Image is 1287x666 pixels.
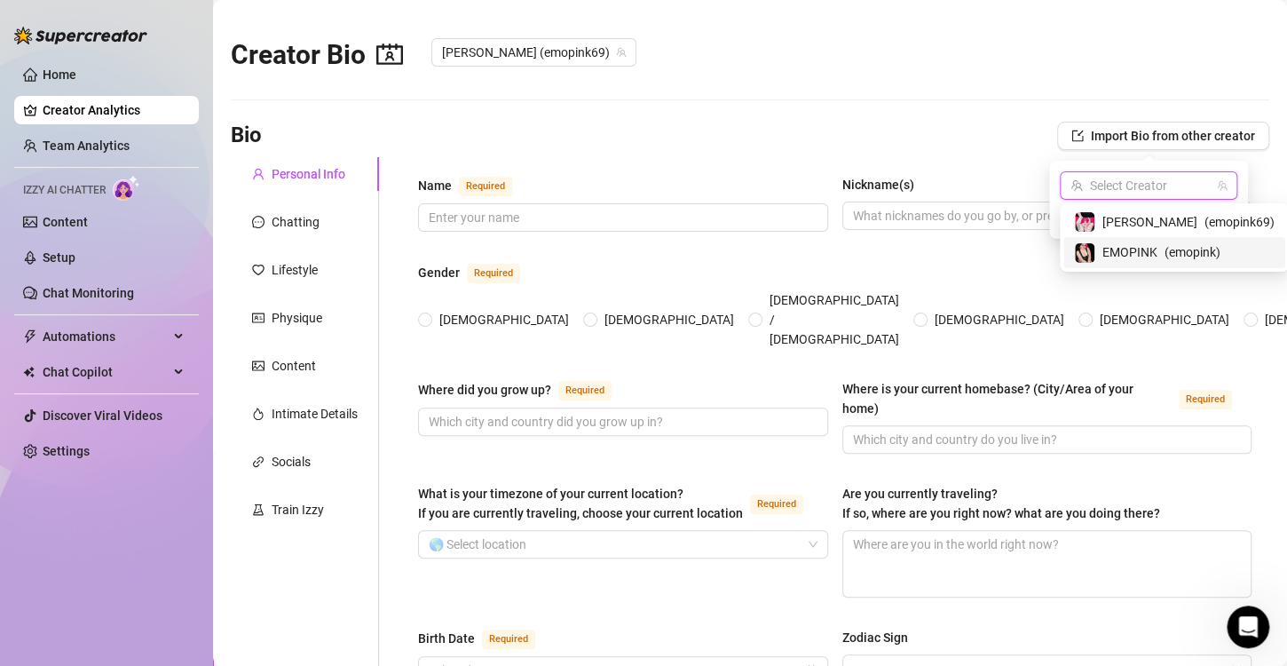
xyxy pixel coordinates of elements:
div: Search for helpSearch for help [12,44,343,79]
div: Intimate Details [272,404,358,424]
p: Frequently Asked Questions [18,447,316,465]
span: Home [26,547,62,559]
input: Where is your current homebase? (City/Area of your home) [853,430,1238,449]
div: Zodiac Sign [842,628,908,647]
span: 1 article [18,289,68,308]
span: ( emopink69 ) [1204,212,1275,232]
span: Izzy AI Chatter [23,182,106,199]
span: Required [1179,390,1232,409]
span: 14 articles [18,400,83,418]
a: Content [43,215,88,229]
a: Chat Monitoring [43,286,134,300]
button: Help [178,503,266,574]
span: idcard [252,312,265,324]
span: thunderbolt [23,329,37,344]
span: Messages [103,547,164,559]
span: Britney (emopink69) [442,39,626,66]
span: Import Bio from other creator [1091,129,1255,143]
a: Setup [43,250,75,265]
span: heart [252,264,265,276]
span: Required [482,630,535,649]
p: CRM, Chatting and Management Tools [18,337,316,355]
button: Messages [89,503,178,574]
span: EMOPINK [1102,242,1157,262]
div: Lifestyle [272,260,318,280]
span: Required [459,177,512,196]
input: Nickname(s) [853,206,1238,226]
p: Learn all about our features and how to work with Supercreator [18,359,316,396]
span: What is your timezone of your current location? If you are currently traveling, choose your curre... [418,487,743,520]
a: Home [43,67,76,82]
button: News [266,503,355,574]
span: Chat Copilot [43,358,169,386]
p: Answer to common questions [18,469,316,488]
label: Name [418,175,532,196]
span: [DEMOGRAPHIC_DATA] [432,310,576,329]
a: Creator Analytics [43,96,185,124]
label: Gender [418,262,540,283]
div: Chatting [272,212,320,232]
p: Izzy - AI Chatter [18,245,316,264]
span: [DEMOGRAPHIC_DATA] [1093,310,1236,329]
span: News [294,547,328,559]
div: Name [418,176,452,195]
h3: Bio [231,122,262,150]
span: 14 articles [18,491,83,510]
div: Where did you grow up? [418,380,551,400]
div: Physique [272,308,322,328]
span: user [252,168,265,180]
span: [DEMOGRAPHIC_DATA] [928,310,1071,329]
input: Where did you grow up? [429,412,814,432]
span: [DEMOGRAPHIC_DATA] [597,310,741,329]
p: How to get started with Supercreator [18,176,316,194]
label: Where did you grow up? [418,379,631,400]
span: experiment [252,503,265,516]
span: 6 articles [18,198,75,217]
label: Where is your current homebase? (City/Area of your home) [842,379,1252,418]
span: [DEMOGRAPHIC_DATA] / [DEMOGRAPHIC_DATA] [762,290,906,349]
p: Supercreator AI [18,267,316,286]
img: Chat Copilot [23,366,35,378]
label: Birth Date [418,628,555,649]
span: Required [750,495,803,514]
div: Content [272,356,316,376]
img: AI Chatter [113,175,140,201]
a: Discover Viral Videos [43,408,162,423]
span: Help [206,547,238,559]
span: [PERSON_NAME] [1102,212,1197,232]
h1: Help [155,7,203,37]
div: Nickname(s) [842,175,914,194]
div: Where is your current homebase? (City/Area of your home) [842,379,1173,418]
input: Name [429,208,814,227]
img: EMOPINK [1075,243,1094,263]
a: Team Analytics [43,139,130,153]
span: contacts [376,41,403,67]
input: Search for help [12,44,343,79]
span: team [1217,180,1228,191]
span: Are you currently traveling? If so, where are you right now? what are you doing there? [842,487,1160,520]
iframe: Intercom live chat [1227,606,1269,648]
a: Settings [43,444,90,458]
img: Britney [1075,212,1094,232]
img: logo-BBDzfeDw.svg [14,27,147,44]
p: Getting Started [18,154,316,172]
div: Gender [418,263,460,282]
div: Birth Date [418,629,475,648]
label: Nickname(s) [842,175,927,194]
span: Automations [43,322,169,351]
div: Train Izzy [272,500,324,519]
span: ( emopink ) [1165,242,1220,262]
span: picture [252,360,265,372]
span: message [252,216,265,228]
h2: Creator Bio [231,38,403,72]
div: Personal Info [272,164,345,184]
span: team [616,47,627,58]
span: import [1071,130,1084,142]
span: link [252,456,265,468]
h2: 4 collections [18,103,337,124]
label: Zodiac Sign [842,628,920,647]
span: Required [467,264,520,283]
span: fire [252,408,265,420]
span: Required [558,381,612,400]
button: Import Bio from other creator [1057,122,1269,150]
